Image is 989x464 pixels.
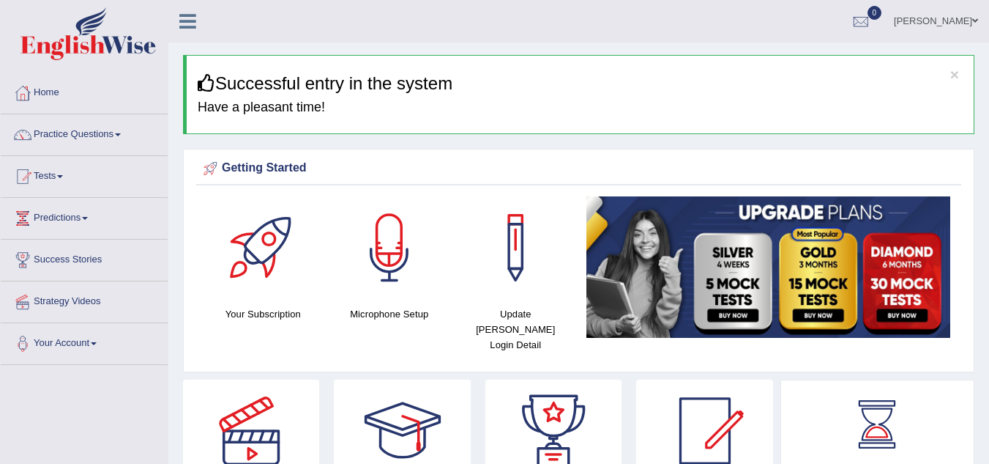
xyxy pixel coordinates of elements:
[1,156,168,193] a: Tests
[200,158,958,180] div: Getting Started
[334,306,446,322] h4: Microphone Setup
[1,281,168,318] a: Strategy Videos
[207,306,319,322] h4: Your Subscription
[198,100,963,115] h4: Have a pleasant time!
[867,6,882,20] span: 0
[950,67,959,82] button: ×
[1,240,168,276] a: Success Stories
[1,114,168,151] a: Practice Questions
[1,323,168,360] a: Your Account
[198,74,963,93] h3: Successful entry in the system
[1,73,168,109] a: Home
[1,198,168,235] a: Predictions
[460,306,572,353] h4: Update [PERSON_NAME] Login Detail
[586,196,951,338] img: small5.jpg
